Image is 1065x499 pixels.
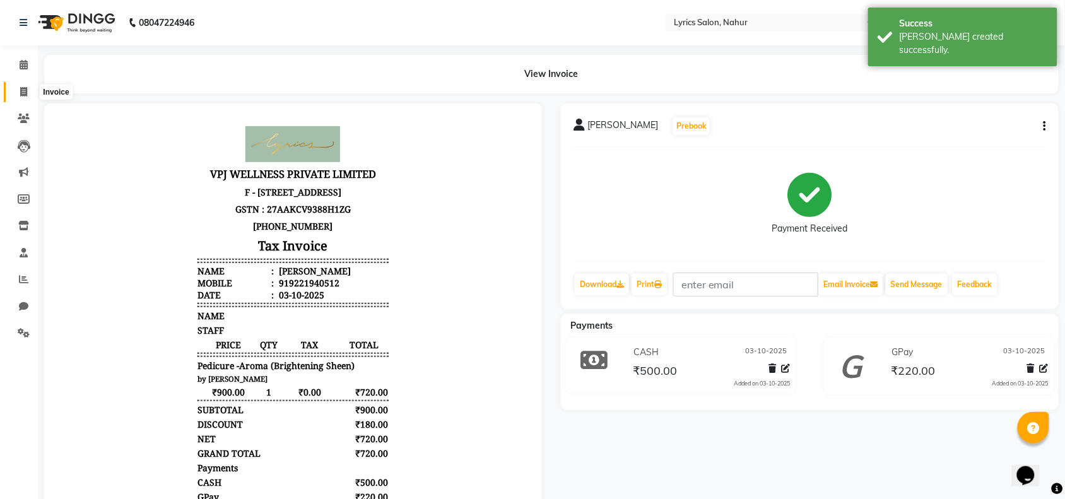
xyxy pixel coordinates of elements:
div: ₹720.00 [282,317,332,329]
div: ₹720.00 [282,331,332,343]
span: QTY [202,223,222,235]
small: by [PERSON_NAME] [141,258,211,267]
span: 03-10-2025 [746,346,787,359]
div: [PERSON_NAME] [220,149,294,161]
button: Send Message [886,274,948,295]
a: Print [632,274,667,295]
span: CASH [141,360,165,372]
span: Pedicure -Aroma (Brightening Sheen) [141,244,298,255]
h3: VPJ WELLNESS PRIVATE LIMITED [141,49,331,68]
span: : [215,149,217,161]
span: TOTAL [283,223,331,235]
span: GPay [141,375,162,387]
div: Invoice [40,85,72,100]
span: : [215,161,217,173]
span: TAX [222,223,283,235]
span: ₹900.00 [141,270,202,282]
div: ₹500.00 [282,360,332,372]
a: Feedback [953,274,997,295]
span: CASH [633,346,659,359]
p: [PHONE_NUMBER] [141,102,331,119]
span: ₹500.00 [633,363,677,381]
div: DISCOUNT [141,302,186,314]
div: Added on 03-10-2025 [992,379,1049,388]
div: 919221940512 [220,161,283,173]
span: [PERSON_NAME] [587,119,658,136]
span: 1 [202,270,222,282]
span: Payments [570,320,613,331]
div: Payments [141,346,181,358]
iframe: chat widget [1012,449,1052,486]
div: ₹720.00 [282,389,332,401]
div: SUBTOTAL [141,288,187,300]
a: Download [575,274,629,295]
span: ₹720.00 [283,270,331,282]
span: : [215,173,217,185]
div: NET [141,317,159,329]
div: Name [141,149,217,161]
button: Prebook [673,117,710,135]
input: enter email [673,273,818,296]
span: PRICE [141,223,202,235]
div: ₹220.00 [282,375,332,387]
div: ₹900.00 [282,288,332,300]
span: NAME [141,194,168,206]
div: Success [900,17,1048,30]
b: 08047224946 [139,5,194,40]
div: 03-10-2025 [220,173,268,185]
div: Mobile [141,161,217,173]
div: Date [141,173,217,185]
h3: Tax Invoice [141,119,331,141]
p: F - [STREET_ADDRESS] [141,68,331,85]
div: Paid [141,389,159,401]
div: View Invoice [44,55,1059,93]
div: ₹180.00 [282,302,332,314]
span: STAFF [141,208,167,220]
p: GSTN : 27AAKCV9388H1ZG [141,85,331,102]
div: Bill created successfully. [900,30,1048,57]
img: file_1753879880325.jpg [189,10,283,46]
span: ₹0.00 [222,270,283,282]
span: 03-10-2025 [1004,346,1045,359]
div: Payment Received [772,223,848,236]
img: logo [32,5,119,40]
div: GRAND TOTAL [141,331,204,343]
button: Email Invoice [819,274,883,295]
span: ₹220.00 [891,363,936,381]
div: Added on 03-10-2025 [734,379,791,388]
span: GPay [892,346,914,359]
